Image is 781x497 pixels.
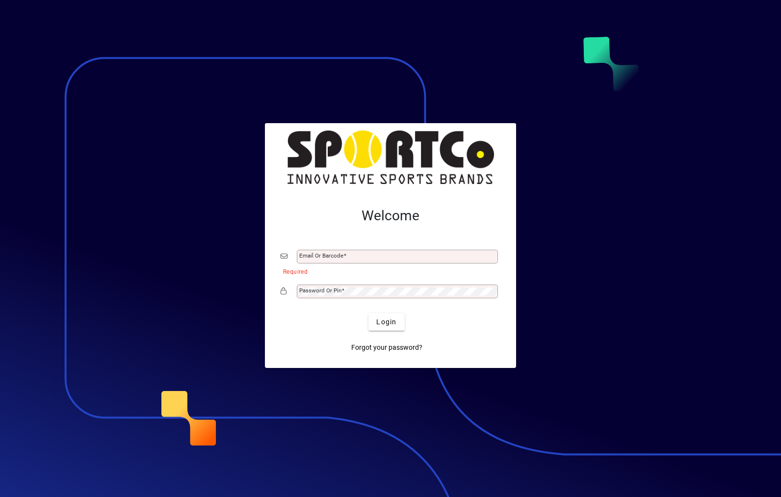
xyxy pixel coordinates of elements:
[283,266,493,276] mat-error: Required
[299,287,341,294] mat-label: Password or Pin
[347,339,426,356] a: Forgot your password?
[299,252,343,259] mat-label: Email or Barcode
[351,342,422,353] span: Forgot your password?
[376,317,396,327] span: Login
[281,208,500,224] h2: Welcome
[368,313,404,331] button: Login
